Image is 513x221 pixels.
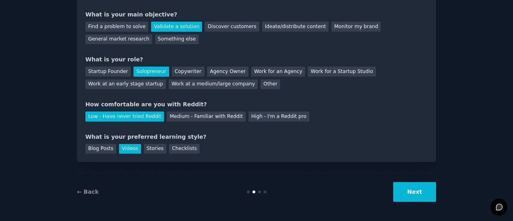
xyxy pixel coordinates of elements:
button: Next [393,182,436,202]
a: ← Back [77,189,99,195]
div: Validate a solution [151,22,202,32]
div: Work for a Startup Studio [308,67,376,77]
div: Work for an Agency [251,67,305,77]
div: Something else [155,34,199,45]
div: Checklists [169,144,200,154]
div: Work at a medium/large company [169,79,258,89]
div: What is your main objective? [85,10,428,19]
div: Medium - Familiar with Reddit [167,112,245,122]
div: High - I'm a Reddit pro [248,112,309,122]
div: Monitor my brand [331,22,381,32]
div: Blog Posts [85,144,116,154]
div: Work at an early stage startup [85,79,166,89]
div: General market research [85,34,152,45]
div: Ideate/distribute content [262,22,329,32]
div: What is your preferred learning style? [85,133,428,141]
div: What is your role? [85,55,428,64]
div: How comfortable are you with Reddit? [85,100,428,109]
div: Find a problem to solve [85,22,148,32]
div: Stories [144,144,166,154]
div: Discover customers [205,22,259,32]
div: Videos [119,144,141,154]
div: Solopreneur [133,67,169,77]
div: Low - Have never tried Reddit [85,112,164,122]
div: Startup Founder [85,67,131,77]
div: Other [261,79,280,89]
div: Agency Owner [207,67,248,77]
div: Copywriter [172,67,204,77]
